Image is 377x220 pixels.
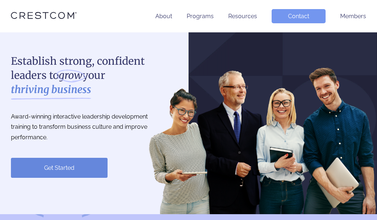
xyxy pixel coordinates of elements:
a: Get Started [11,158,108,178]
a: About [155,13,172,20]
a: Members [340,13,366,20]
h1: Establish strong, confident leaders to your [11,54,164,97]
strong: thriving business [11,83,91,97]
i: grow [59,68,82,83]
a: Programs [187,13,214,20]
a: Contact [272,9,326,23]
p: Award-winning interactive leadership development training to transform business culture and impro... [11,112,164,143]
a: Resources [228,13,257,20]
